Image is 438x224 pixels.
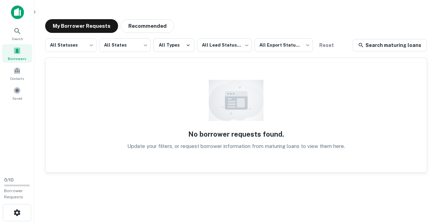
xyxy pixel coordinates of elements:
[45,19,118,33] button: My Borrower Requests
[11,5,24,19] img: capitalize-icon.png
[2,44,32,63] a: Borrowers
[315,38,337,52] button: Reset
[127,142,345,150] p: Update your filters, or request borrower information from maturing loans to view them here.
[45,36,96,54] div: All Statuses
[153,38,194,52] button: All Types
[4,188,23,199] span: Borrower Requests
[188,129,284,139] h5: No borrower requests found.
[197,36,252,54] div: All Lead Statuses
[4,177,14,183] span: 0 / 10
[8,56,26,61] span: Borrowers
[12,36,23,41] span: Search
[99,36,151,54] div: All States
[12,96,22,101] span: Saved
[209,80,263,121] img: empty content
[2,24,32,43] a: Search
[2,84,32,102] a: Saved
[10,76,24,81] span: Contacts
[352,39,427,51] a: Search maturing loans
[2,64,32,83] a: Contacts
[255,36,313,54] div: All Export Statuses
[121,19,174,33] button: Recommended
